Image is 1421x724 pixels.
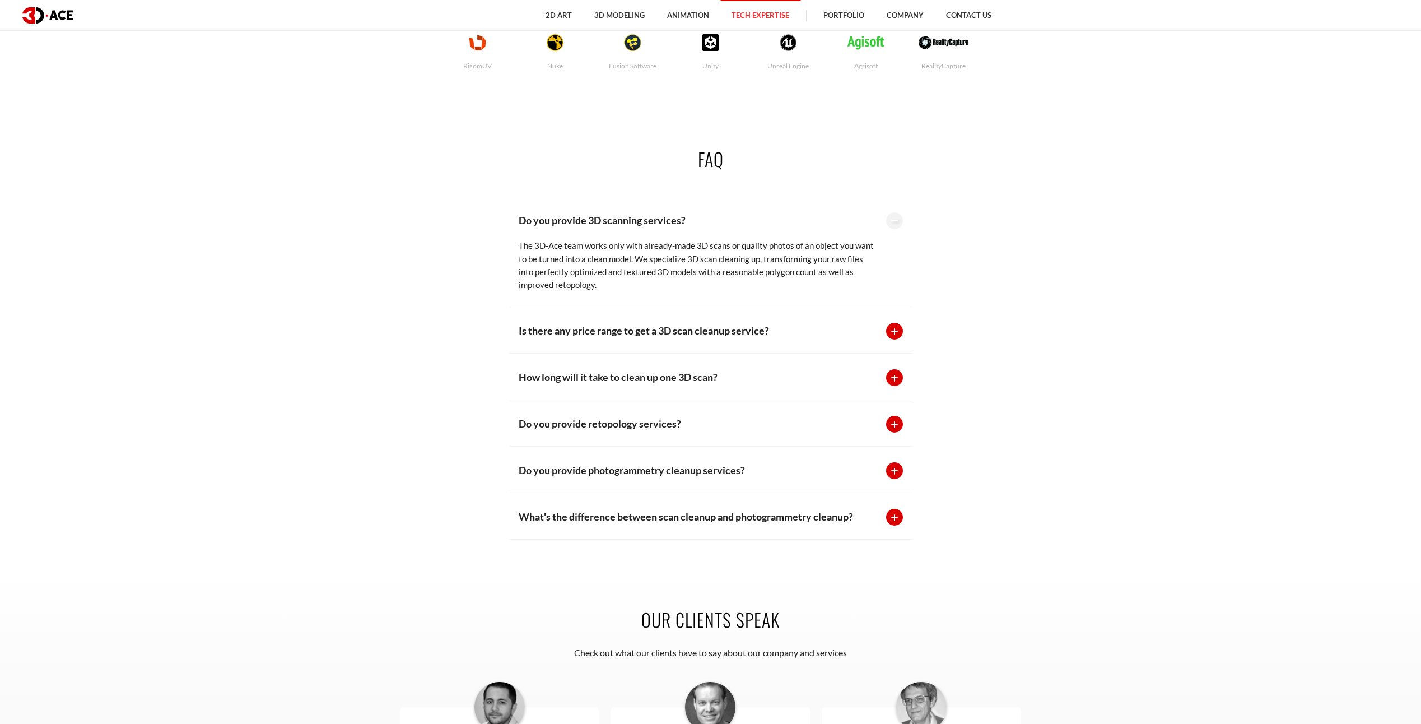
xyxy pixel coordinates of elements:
[519,228,875,292] div: The 3D-Ace team works only with already-made 3D scans or quality photos of an object you want to ...
[763,34,813,51] img: Unreal Engine
[686,34,735,51] img: Unity
[516,62,594,71] p: Nuke
[519,323,875,338] p: Is there any price range to get a 3D scan cleanup service?
[22,7,73,24] img: logo dark
[519,462,875,478] p: Do you provide photogrammetry cleanup services?
[400,146,1022,171] h2: FAQ
[827,62,905,71] p: Agrisoft
[672,62,749,71] p: Unity
[841,34,891,51] img: Agrisoft
[453,34,502,51] img: RizomUV
[919,34,968,51] img: RealityCapture
[439,62,516,71] p: RizomUV
[400,607,1022,632] h2: Our clients speak
[519,369,875,385] p: How long will it take to clean up one 3D scan?
[435,646,986,660] p: Check out what our clients have to say about our company and services
[608,34,658,51] img: Fusion Software
[519,416,875,431] p: Do you provide retopology services?
[749,62,827,71] p: Unreal Engine
[519,509,875,525] p: What's the difference between scan cleanup and photogrammetry cleanup?
[594,62,672,71] p: Fusion Software
[905,62,982,71] p: RealityCapture
[519,212,875,228] p: Do you provide 3D scanning services?
[530,34,580,51] img: Nuke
